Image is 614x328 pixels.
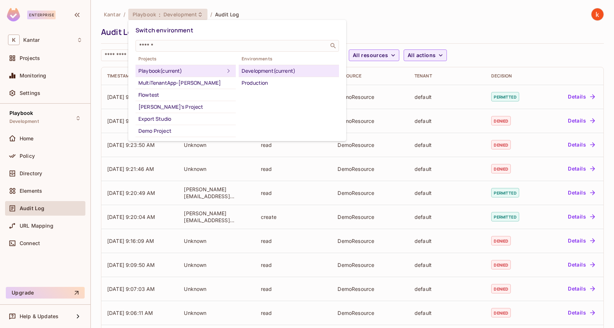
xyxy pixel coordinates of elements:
div: Flowtest [138,91,233,99]
span: Projects [136,56,236,62]
div: Playbook (current) [138,67,224,75]
div: Export Studio [138,115,233,123]
div: Development (current) [242,67,336,75]
div: Production [242,79,336,87]
span: Environments [239,56,339,62]
span: Switch environment [136,26,193,34]
div: [PERSON_NAME]'s Project [138,103,233,111]
div: Demo Project [138,127,233,135]
div: MultiTenantApp-[PERSON_NAME] [138,79,233,87]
